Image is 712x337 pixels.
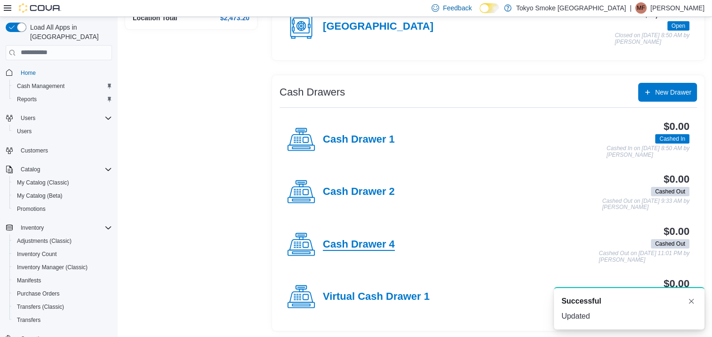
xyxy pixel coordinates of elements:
[13,177,73,188] a: My Catalog (Classic)
[9,287,116,300] button: Purchase Orders
[323,239,395,251] h4: Cash Drawer 4
[17,144,112,156] span: Customers
[13,314,112,326] span: Transfers
[17,164,112,175] span: Catalog
[443,3,472,13] span: Feedback
[664,121,689,132] h3: $0.00
[13,249,112,260] span: Inventory Count
[17,164,44,175] button: Catalog
[17,112,112,124] span: Users
[664,174,689,185] h3: $0.00
[659,135,685,143] span: Cashed In
[9,202,116,216] button: Promotions
[17,205,46,213] span: Promotions
[17,250,57,258] span: Inventory Count
[133,14,177,22] h4: Location Total
[13,203,112,215] span: Promotions
[638,83,697,102] button: New Drawer
[17,67,112,79] span: Home
[323,291,430,303] h4: Virtual Cash Drawer 1
[9,80,116,93] button: Cash Management
[13,177,112,188] span: My Catalog (Classic)
[13,94,40,105] a: Reports
[13,288,64,299] a: Purchase Orders
[2,163,116,176] button: Catalog
[323,186,395,198] h4: Cash Drawer 2
[13,314,44,326] a: Transfers
[651,239,689,249] span: Cashed Out
[21,69,36,77] span: Home
[13,190,112,201] span: My Catalog (Beta)
[2,66,116,80] button: Home
[686,296,697,307] button: Dismiss toast
[9,234,116,248] button: Adjustments (Classic)
[561,296,697,307] div: Notification
[13,94,112,105] span: Reports
[17,290,60,297] span: Purchase Orders
[650,2,704,14] p: [PERSON_NAME]
[13,288,112,299] span: Purchase Orders
[2,112,116,125] button: Users
[9,274,116,287] button: Manifests
[17,237,72,245] span: Adjustments (Classic)
[19,3,61,13] img: Cova
[13,262,112,273] span: Inventory Manager (Classic)
[655,240,685,248] span: Cashed Out
[607,145,689,158] p: Cashed In on [DATE] 8:50 AM by [PERSON_NAME]
[2,221,116,234] button: Inventory
[21,114,35,122] span: Users
[9,300,116,313] button: Transfers (Classic)
[9,261,116,274] button: Inventory Manager (Classic)
[9,93,116,106] button: Reports
[17,96,37,103] span: Reports
[17,264,88,271] span: Inventory Manager (Classic)
[635,2,647,14] div: Matthew Frolander
[13,262,91,273] a: Inventory Manager (Classic)
[323,134,395,146] h4: Cash Drawer 1
[630,2,632,14] p: |
[655,187,685,196] span: Cashed Out
[667,21,689,31] span: Open
[9,176,116,189] button: My Catalog (Classic)
[9,248,116,261] button: Inventory Count
[637,2,645,14] span: MF
[672,22,685,30] span: Open
[17,222,112,233] span: Inventory
[13,126,35,137] a: Users
[21,147,48,154] span: Customers
[615,32,689,45] p: Closed on [DATE] 8:50 AM by [PERSON_NAME]
[13,301,112,313] span: Transfers (Classic)
[664,278,689,289] h3: $0.00
[13,249,61,260] a: Inventory Count
[602,198,689,211] p: Cashed Out on [DATE] 9:33 AM by [PERSON_NAME]
[9,125,116,138] button: Users
[9,189,116,202] button: My Catalog (Beta)
[26,23,112,41] span: Load All Apps in [GEOGRAPHIC_DATA]
[17,303,64,311] span: Transfers (Classic)
[516,2,626,14] p: Tokyo Smoke [GEOGRAPHIC_DATA]
[480,3,499,13] input: Dark Mode
[13,80,68,92] a: Cash Management
[17,179,69,186] span: My Catalog (Classic)
[13,190,66,201] a: My Catalog (Beta)
[13,80,112,92] span: Cash Management
[280,87,345,98] h3: Cash Drawers
[17,82,64,90] span: Cash Management
[9,313,116,327] button: Transfers
[13,235,75,247] a: Adjustments (Classic)
[17,277,41,284] span: Manifests
[17,222,48,233] button: Inventory
[17,192,63,200] span: My Catalog (Beta)
[655,134,689,144] span: Cashed In
[21,166,40,173] span: Catalog
[21,224,44,232] span: Inventory
[17,67,40,79] a: Home
[13,275,45,286] a: Manifests
[664,226,689,237] h3: $0.00
[17,128,32,135] span: Users
[2,144,116,157] button: Customers
[13,203,49,215] a: Promotions
[17,145,52,156] a: Customers
[561,296,601,307] span: Successful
